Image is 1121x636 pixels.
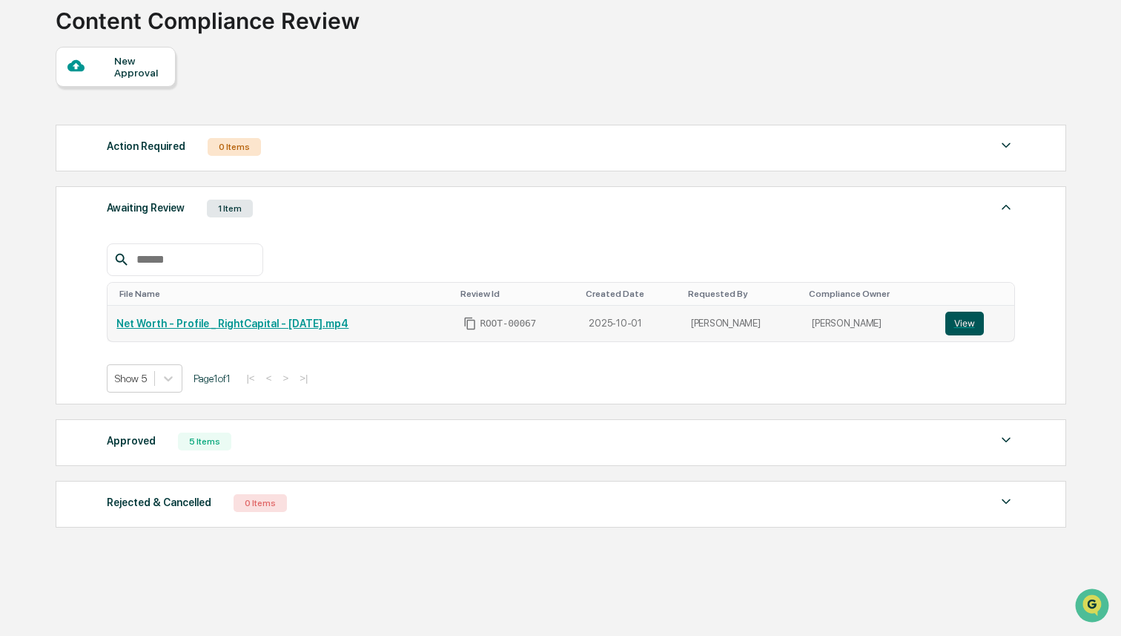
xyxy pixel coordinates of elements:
[31,114,58,140] img: 4531339965365_218c74b014194aa58b9b_72.jpg
[108,265,119,277] div: 🗄️
[688,289,797,299] div: Toggle SortBy
[997,198,1015,216] img: caret
[67,114,243,128] div: Start new chat
[480,318,536,330] span: ROOT-00067
[15,293,27,305] div: 🔎
[102,258,190,284] a: 🗄️Attestations
[9,286,99,312] a: 🔎Data Lookup
[46,202,120,214] span: [PERSON_NAME]
[131,202,162,214] span: [DATE]
[30,263,96,278] span: Preclearance
[997,431,1015,449] img: caret
[178,433,231,450] div: 5 Items
[252,118,270,136] button: Start new chat
[15,114,42,140] img: 1746055101610-c473b297-6a78-478c-a979-82029cc54cd1
[30,292,93,306] span: Data Lookup
[107,137,185,156] div: Action Required
[194,373,231,384] span: Page 1 of 1
[945,312,1006,335] a: View
[15,31,270,55] p: How can we help?
[948,289,1009,299] div: Toggle SortBy
[123,202,128,214] span: •
[30,203,42,214] img: 1746055101610-c473b297-6a78-478c-a979-82029cc54cd1
[463,317,477,330] span: Copy Id
[148,328,179,339] span: Pylon
[107,431,156,450] div: Approved
[230,162,270,180] button: See all
[460,289,574,299] div: Toggle SortBy
[116,318,348,330] a: Net Worth - Profile _ RightCapital - [DATE].mp4
[114,55,164,79] div: New Approval
[15,188,39,212] img: Cameron Burns
[262,372,277,384] button: <
[580,306,682,341] td: 2025-10-01
[997,493,1015,511] img: caret
[586,289,676,299] div: Toggle SortBy
[295,372,312,384] button: >|
[803,306,936,341] td: [PERSON_NAME]
[809,289,930,299] div: Toggle SortBy
[15,265,27,277] div: 🖐️
[242,372,259,384] button: |<
[208,138,261,156] div: 0 Items
[278,372,293,384] button: >
[207,200,253,217] div: 1 Item
[945,312,984,335] button: View
[105,327,179,339] a: Powered byPylon
[15,165,99,177] div: Past conversations
[682,306,803,341] td: [PERSON_NAME]
[119,289,449,299] div: Toggle SortBy
[67,128,204,140] div: We're available if you need us!
[122,263,184,278] span: Attestations
[1074,587,1114,627] iframe: Open customer support
[9,258,102,284] a: 🖐️Preclearance
[107,198,185,217] div: Awaiting Review
[997,137,1015,154] img: caret
[234,494,287,512] div: 0 Items
[107,493,211,512] div: Rejected & Cancelled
